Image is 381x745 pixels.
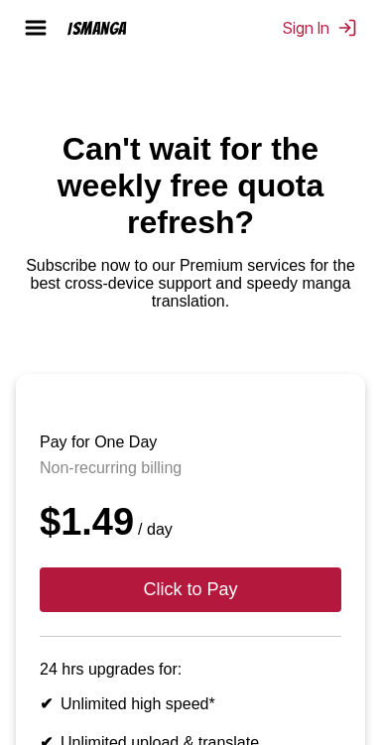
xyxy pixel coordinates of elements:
li: Unlimited high speed* [40,694,341,713]
h3: Pay for One Day [40,434,341,451]
b: ✔ [40,695,53,712]
p: Subscribe now to our Premium services for the best cross-device support and speedy manga translat... [16,257,365,310]
img: hamburger [24,16,48,40]
h1: Can't wait for the weekly free quota refresh? [16,131,365,241]
p: Non-recurring billing [40,459,341,477]
small: / day [134,521,173,538]
div: $1.49 [40,501,341,544]
div: IsManga [67,19,127,38]
button: Sign In [283,18,357,38]
img: Sign out [337,18,357,38]
button: Click to Pay [40,567,341,612]
a: IsManga [60,19,163,38]
p: 24 hrs upgrades for: [40,661,341,679]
